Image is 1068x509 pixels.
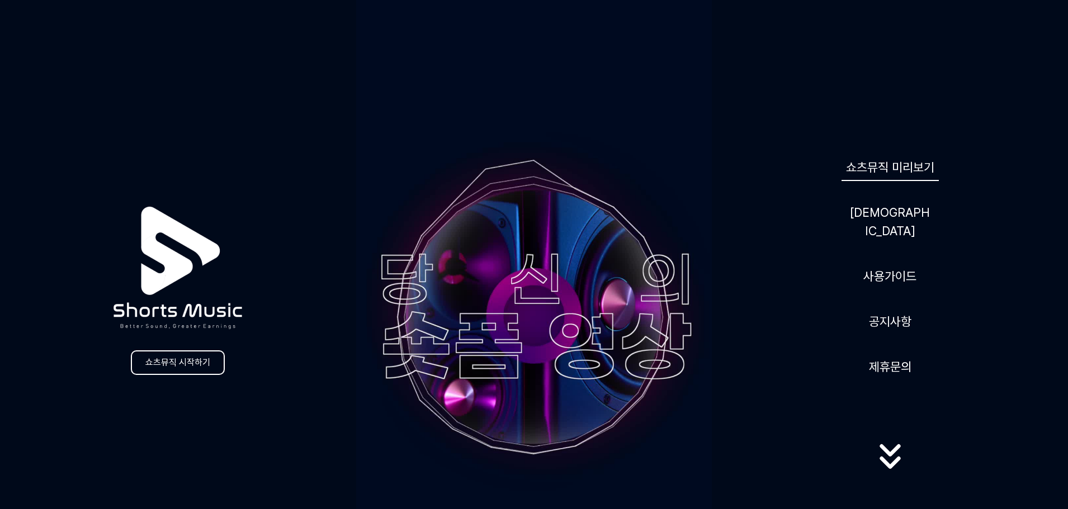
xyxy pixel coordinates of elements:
a: 쇼츠뮤직 미리보기 [842,154,939,181]
a: 공지사항 [864,308,916,335]
a: 사용가이드 [859,263,921,290]
button: 제휴문의 [864,353,916,380]
a: 쇼츠뮤직 시작하기 [131,350,225,375]
a: [DEMOGRAPHIC_DATA] [845,199,935,245]
img: logo [86,177,270,359]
